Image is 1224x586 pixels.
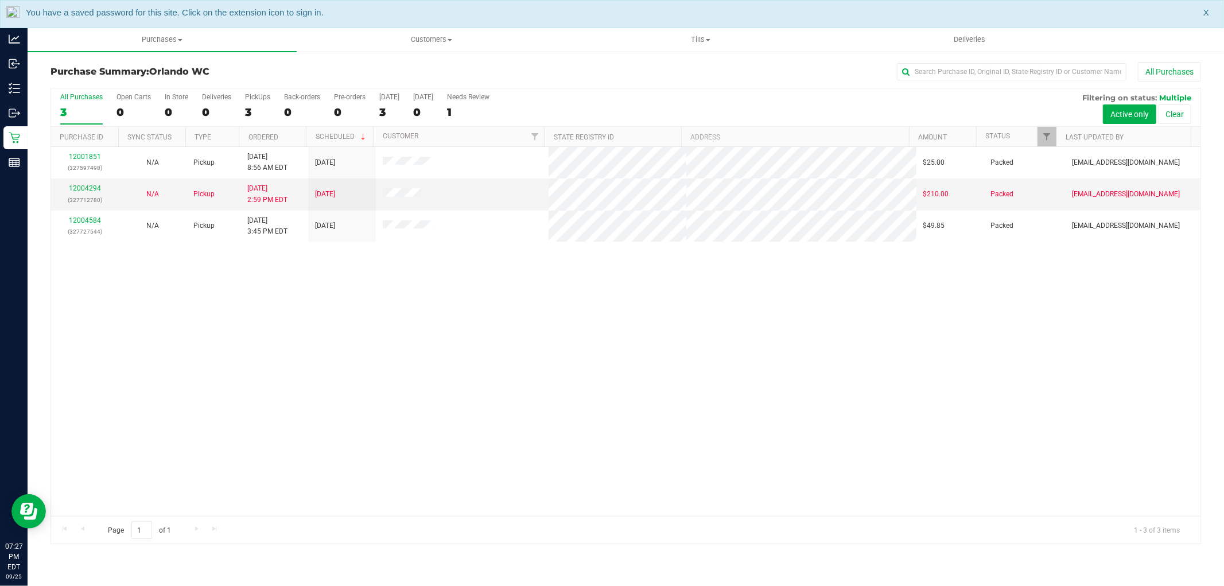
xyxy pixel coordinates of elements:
[9,132,20,143] inline-svg: Retail
[193,157,215,168] span: Pickup
[297,28,566,52] a: Customers
[146,190,159,198] span: Not Applicable
[9,33,20,45] inline-svg: Analytics
[316,133,368,141] a: Scheduled
[28,34,297,45] span: Purchases
[447,106,489,119] div: 1
[116,106,151,119] div: 0
[284,93,320,101] div: Back-orders
[116,93,151,101] div: Open Carts
[918,133,947,141] a: Amount
[9,157,20,168] inline-svg: Reports
[897,63,1126,80] input: Search Purchase ID, Original ID, State Registry ID or Customer Name...
[69,184,101,192] a: 12004294
[9,83,20,94] inline-svg: Inventory
[315,189,335,200] span: [DATE]
[1158,104,1191,124] button: Clear
[566,28,835,52] a: Tills
[334,106,366,119] div: 0
[149,66,209,77] span: Orlando WC
[58,195,112,205] p: (327712780)
[566,34,834,45] span: Tills
[146,158,159,166] span: Not Applicable
[165,93,188,101] div: In Store
[9,58,20,69] inline-svg: Inbound
[26,7,324,17] span: You have a saved password for this site. Click on the extension icon to sign in.
[297,34,565,45] span: Customers
[379,106,399,119] div: 3
[9,107,20,119] inline-svg: Outbound
[334,93,366,101] div: Pre-orders
[247,215,287,237] span: [DATE] 3:45 PM EDT
[146,222,159,230] span: Not Applicable
[98,521,181,539] span: Page of 1
[248,133,278,141] a: Ordered
[247,183,287,205] span: [DATE] 2:59 PM EDT
[1072,189,1180,200] span: [EMAIL_ADDRESS][DOMAIN_NAME]
[379,93,399,101] div: [DATE]
[5,572,22,581] p: 09/25
[1038,127,1056,146] a: Filter
[991,157,1014,168] span: Packed
[245,106,270,119] div: 3
[413,106,433,119] div: 0
[69,153,101,161] a: 12001851
[554,133,614,141] a: State Registry ID
[131,521,152,539] input: 1
[5,541,22,572] p: 07:27 PM EDT
[28,28,297,52] a: Purchases
[58,226,112,237] p: (327727544)
[245,93,270,101] div: PickUps
[1082,93,1157,102] span: Filtering on status:
[58,162,112,173] p: (327597498)
[315,220,335,231] span: [DATE]
[193,220,215,231] span: Pickup
[1125,521,1189,538] span: 1 - 3 of 3 items
[127,133,172,141] a: Sync Status
[247,152,287,173] span: [DATE] 8:56 AM EDT
[985,132,1010,140] a: Status
[60,133,103,141] a: Purchase ID
[202,93,231,101] div: Deliveries
[835,28,1104,52] a: Deliveries
[165,106,188,119] div: 0
[202,106,231,119] div: 0
[1159,93,1191,102] span: Multiple
[447,93,489,101] div: Needs Review
[146,157,159,168] button: N/A
[991,220,1014,231] span: Packed
[525,127,544,146] a: Filter
[1103,104,1156,124] button: Active only
[69,216,101,224] a: 12004584
[681,127,909,147] th: Address
[193,189,215,200] span: Pickup
[1138,62,1201,82] button: All Purchases
[1072,220,1180,231] span: [EMAIL_ADDRESS][DOMAIN_NAME]
[938,34,1001,45] span: Deliveries
[60,106,103,119] div: 3
[146,189,159,200] button: N/A
[923,220,945,231] span: $49.85
[923,189,949,200] span: $210.00
[50,67,434,77] h3: Purchase Summary:
[60,93,103,101] div: All Purchases
[146,220,159,231] button: N/A
[195,133,211,141] a: Type
[383,132,418,140] a: Customer
[284,106,320,119] div: 0
[1072,157,1180,168] span: [EMAIL_ADDRESS][DOMAIN_NAME]
[923,157,945,168] span: $25.00
[11,494,46,529] iframe: Resource center
[991,189,1014,200] span: Packed
[315,157,335,168] span: [DATE]
[413,93,433,101] div: [DATE]
[1066,133,1124,141] a: Last Updated By
[1203,6,1209,20] span: X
